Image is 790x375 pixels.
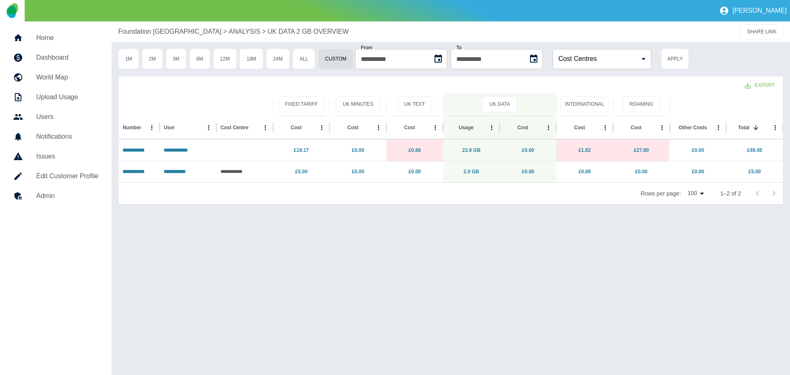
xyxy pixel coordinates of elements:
[599,122,611,133] button: Cost column menu
[118,49,139,69] button: 1M
[740,24,783,40] button: SHARE LINK
[36,151,98,161] h5: Issues
[278,96,325,112] button: Fixed Tariff
[738,125,750,130] div: Total
[7,186,105,206] a: Admin
[409,147,421,153] a: £0.66
[142,49,163,69] button: 2M
[36,191,98,201] h5: Admin
[7,68,105,87] a: World Map
[123,125,141,130] div: Number
[747,147,762,153] a: £49.45
[579,169,591,175] a: £0.00
[239,49,263,69] button: 18M
[543,122,554,133] button: Cost column menu
[634,147,649,153] a: £27.80
[36,171,98,181] h5: Edit Customer Profile
[7,87,105,107] a: Upload Usage
[294,147,309,153] a: £19.17
[716,2,790,19] button: [PERSON_NAME]
[656,122,668,133] button: Cost column menu
[293,49,315,69] button: All
[525,51,542,67] button: Choose date, selected date is 1 Oct 2025
[266,49,290,69] button: 24M
[769,122,781,133] button: Total column menu
[397,96,432,112] button: UK Text
[456,45,462,50] label: To
[36,33,98,43] h5: Home
[635,169,648,175] a: £0.00
[221,125,249,130] div: Cost Centre
[291,125,302,130] div: Cost
[36,132,98,142] h5: Notifications
[430,122,441,133] button: Cost column menu
[7,166,105,186] a: Edit Customer Profile
[166,49,187,69] button: 3M
[732,7,787,14] p: [PERSON_NAME]
[679,125,707,130] div: Other Costs
[623,96,660,112] button: Roaming
[7,107,105,127] a: Users
[7,127,105,147] a: Notifications
[579,147,591,153] a: £1.82
[409,169,421,175] a: £0.00
[459,125,474,130] div: Usage
[684,187,707,199] div: 100
[720,189,741,198] p: 1–2 of 2
[750,122,762,133] button: Sort
[36,92,98,102] h5: Upload Usage
[347,125,358,130] div: Cost
[203,122,214,133] button: User column menu
[482,96,517,112] button: UK Data
[146,122,158,133] button: Number column menu
[352,147,364,153] a: £0.00
[430,51,446,67] button: Choose date, selected date is 2 Sep 2025
[7,147,105,166] a: Issues
[213,49,237,69] button: 12M
[223,27,227,37] p: >
[373,122,384,133] button: Cost column menu
[36,53,98,63] h5: Dashboard
[267,27,349,37] a: UK DATA 2 GB OVERVIEW
[522,147,534,153] a: £0.00
[641,189,681,198] p: Rows per page:
[631,125,642,130] div: Cost
[692,147,704,153] a: £0.00
[404,125,415,130] div: Cost
[164,125,175,130] div: User
[574,125,585,130] div: Cost
[189,49,210,69] button: 6M
[229,27,260,37] a: ANALYSIS
[260,122,271,133] button: Cost Centre column menu
[7,48,105,68] a: Dashboard
[661,49,689,69] button: Apply
[464,169,479,175] a: 2.0 GB
[713,122,724,133] button: Other Costs column menu
[36,72,98,82] h5: World Map
[318,49,353,69] button: Custom
[352,169,364,175] a: £0.00
[486,122,497,133] button: Usage column menu
[295,169,307,175] a: £5.00
[692,169,704,175] a: £0.00
[7,3,18,18] img: Logo
[7,28,105,48] a: Home
[738,78,781,93] button: Export
[462,147,481,153] a: 23.9 GB
[336,96,380,112] button: UK Minutes
[361,45,372,50] label: From
[118,27,221,37] a: Foundation [GEOGRAPHIC_DATA]
[522,169,534,175] a: £0.00
[316,122,328,133] button: Cost column menu
[36,112,98,122] h5: Users
[517,125,528,130] div: Cost
[748,169,761,175] a: £5.00
[262,27,266,37] p: >
[560,96,609,112] button: International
